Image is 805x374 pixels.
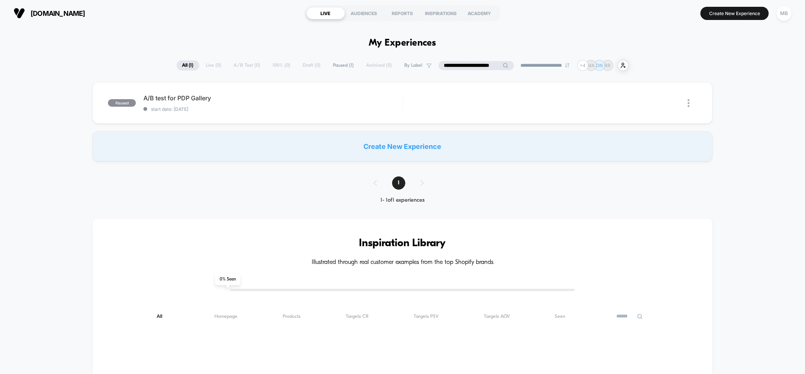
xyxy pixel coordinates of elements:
[31,9,85,17] span: [DOMAIN_NAME]
[414,314,439,319] span: Targets PSV
[92,131,712,161] div: Create New Experience
[460,7,499,19] div: ACADEMY
[346,314,369,319] span: Targets CR
[392,176,405,190] span: 1
[366,197,439,204] div: 1 - 1 of 1 experiences
[774,6,794,21] button: MB
[108,99,136,107] span: paused
[605,63,611,68] p: RR
[596,63,603,68] p: DN
[577,60,588,71] div: + 4
[484,314,510,319] span: Targets AOV
[565,63,570,67] img: end
[588,63,595,68] p: MA
[143,106,402,112] span: start date: [DATE]
[157,314,169,319] span: All
[115,238,690,250] h3: Inspiration Library
[177,60,199,71] span: All ( 1 )
[777,6,791,21] div: MB
[143,94,402,102] span: A/B test for PDP Gallery
[214,314,237,319] span: Homepage
[422,7,460,19] div: INSPIRATIONS
[328,60,360,71] span: Paused ( 1 )
[369,38,436,49] h1: My Experiences
[215,274,240,285] span: 0 % Seen
[700,7,769,20] button: Create New Experience
[688,99,690,107] img: close
[283,314,300,319] span: Products
[555,314,565,319] span: Seen
[14,8,25,19] img: Visually logo
[383,7,422,19] div: REPORTS
[306,7,345,19] div: LIVE
[405,63,423,68] span: By Label
[345,7,383,19] div: AUDIENCES
[11,7,88,19] button: [DOMAIN_NAME]
[115,259,690,266] h4: Illustrated through real customer examples from the top Shopify brands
